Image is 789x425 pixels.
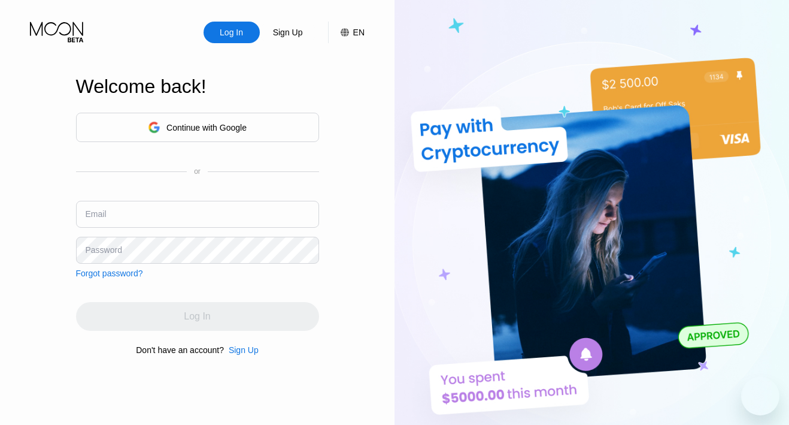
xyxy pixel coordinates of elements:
[76,269,143,278] div: Forgot password?
[353,28,365,37] div: EN
[260,22,316,43] div: Sign Up
[86,245,122,255] div: Password
[229,345,259,355] div: Sign Up
[204,22,260,43] div: Log In
[224,345,259,355] div: Sign Up
[76,76,319,98] div: Welcome back!
[328,22,365,43] div: EN
[136,345,224,355] div: Don't have an account?
[194,167,201,176] div: or
[76,113,319,142] div: Continue with Google
[741,377,779,415] iframe: Кнопка запуска окна обмена сообщениями
[272,26,304,38] div: Sign Up
[219,26,244,38] div: Log In
[86,209,107,219] div: Email
[166,123,247,132] div: Continue with Google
